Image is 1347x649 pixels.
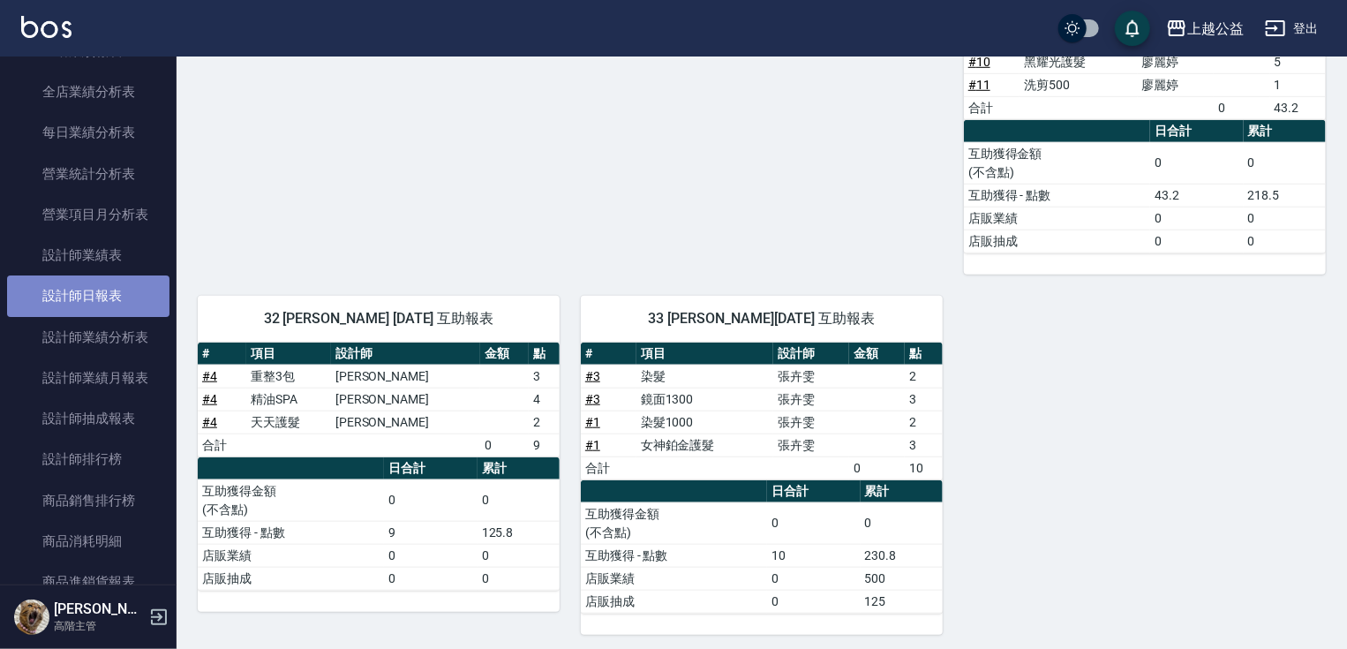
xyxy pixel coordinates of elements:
[1244,120,1326,143] th: 累計
[198,343,246,366] th: #
[1244,207,1326,230] td: 0
[198,479,384,521] td: 互助獲得金額 (不含點)
[7,112,169,153] a: 每日業績分析表
[968,78,990,92] a: #11
[964,230,1150,253] td: 店販抽成
[1150,142,1244,184] td: 0
[1150,207,1244,230] td: 0
[384,544,478,567] td: 0
[54,600,144,618] h5: [PERSON_NAME]
[581,457,636,479] td: 合計
[478,521,560,544] td: 125.8
[1214,96,1269,119] td: 0
[331,411,480,434] td: [PERSON_NAME]
[1138,50,1215,73] td: 廖麗婷
[478,544,560,567] td: 0
[198,343,560,457] table: a dense table
[964,96,1020,119] td: 合計
[905,388,943,411] td: 3
[198,434,246,457] td: 合計
[602,310,922,328] span: 33 [PERSON_NAME][DATE] 互助報表
[198,457,560,591] table: a dense table
[384,521,478,544] td: 9
[636,411,773,434] td: 染髮1000
[1150,184,1244,207] td: 43.2
[529,388,560,411] td: 4
[636,365,773,388] td: 染髮
[636,434,773,457] td: 女神鉑金護髮
[905,434,943,457] td: 3
[331,343,480,366] th: 設計師
[849,343,905,366] th: 金額
[636,388,773,411] td: 鏡面1300
[7,562,169,602] a: 商品進銷貨報表
[198,567,384,590] td: 店販抽成
[478,457,560,480] th: 累計
[478,567,560,590] td: 0
[246,343,331,366] th: 項目
[1258,12,1326,45] button: 登出
[581,502,767,544] td: 互助獲得金額 (不含點)
[7,439,169,479] a: 設計師排行榜
[480,434,529,457] td: 0
[964,120,1326,253] table: a dense table
[861,480,943,503] th: 累計
[1138,73,1215,96] td: 廖麗婷
[773,411,849,434] td: 張卉雯
[905,457,943,479] td: 10
[384,567,478,590] td: 0
[7,358,169,398] a: 設計師業績月報表
[773,388,849,411] td: 張卉雯
[7,275,169,316] a: 設計師日報表
[1159,11,1251,47] button: 上越公益
[773,434,849,457] td: 張卉雯
[1244,230,1326,253] td: 0
[7,72,169,112] a: 全店業績分析表
[964,142,1150,184] td: 互助獲得金額 (不含點)
[581,590,767,613] td: 店販抽成
[246,388,331,411] td: 精油SPA
[331,388,480,411] td: [PERSON_NAME]
[21,16,71,38] img: Logo
[861,567,943,590] td: 500
[905,365,943,388] td: 2
[905,343,943,366] th: 點
[246,411,331,434] td: 天天護髮
[1150,120,1244,143] th: 日合計
[529,411,560,434] td: 2
[636,343,773,366] th: 項目
[198,544,384,567] td: 店販業績
[767,502,861,544] td: 0
[964,184,1150,207] td: 互助獲得 - 點數
[585,369,600,383] a: #3
[767,567,861,590] td: 0
[767,590,861,613] td: 0
[585,392,600,406] a: #3
[1187,18,1244,40] div: 上越公益
[1020,73,1137,96] td: 洗剪500
[246,365,331,388] td: 重整3包
[1150,230,1244,253] td: 0
[1270,96,1326,119] td: 43.2
[968,55,990,69] a: #10
[1020,50,1137,73] td: 黑耀光護髮
[767,544,861,567] td: 10
[861,590,943,613] td: 125
[581,567,767,590] td: 店販業績
[7,317,169,358] a: 設計師業績分析表
[773,365,849,388] td: 張卉雯
[529,365,560,388] td: 3
[202,392,217,406] a: #4
[581,544,767,567] td: 互助獲得 - 點數
[7,480,169,521] a: 商品銷售排行榜
[202,415,217,429] a: #4
[849,457,905,479] td: 0
[861,544,943,567] td: 230.8
[581,343,943,480] table: a dense table
[384,457,478,480] th: 日合計
[478,479,560,521] td: 0
[480,343,529,366] th: 金額
[54,618,144,634] p: 高階主管
[1270,50,1326,73] td: 5
[1244,184,1326,207] td: 218.5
